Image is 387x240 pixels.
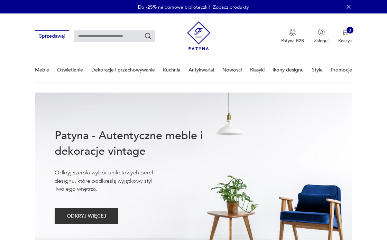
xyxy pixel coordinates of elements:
img: Ikona koszyka [342,29,349,36]
button: ODKRYJ WIĘCEJ [55,208,118,224]
button: Patyna B2B [281,29,304,44]
a: Klasyki [250,58,265,82]
a: Sprzedawaj [35,35,69,39]
a: Ikona medaluPatyna B2B [281,29,304,44]
button: Zaloguj [314,29,329,44]
a: Zobacz produkty [213,4,249,10]
a: Oświetlenie [57,58,83,82]
a: Dekoracje i przechowywanie [91,58,155,82]
img: Patyna - sklep z meblami i dekoracjami vintage [187,19,210,52]
a: Ikony designu [273,58,304,82]
button: Szukaj [144,32,152,40]
a: Meble [35,58,49,82]
div: 0 [347,27,353,34]
h1: Patyna - Autentyczne meble i dekoracje vintage [55,128,223,159]
img: Ikonka użytkownika [318,29,325,36]
p: Zaloguj [314,38,329,44]
a: Antykwariat [188,58,214,82]
p: Koszyk [338,38,352,44]
a: Promocje [331,58,352,82]
p: Odkryj szeroki wybór unikatowych pereł designu, które podkreślą wyjątkowy styl Twojego wnętrza. [55,169,173,193]
a: Nowości [222,58,242,82]
a: Style [312,58,323,82]
img: Ikona medalu [289,29,296,36]
p: Patyna B2B [281,38,304,44]
a: ODKRYJ WIĘCEJ [55,214,118,219]
a: Kuchnia [163,58,180,82]
button: 0Koszyk [338,29,352,44]
button: Sprzedawaj [35,30,69,42]
p: Do -25% na domowe biblioteczki! [138,4,210,10]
